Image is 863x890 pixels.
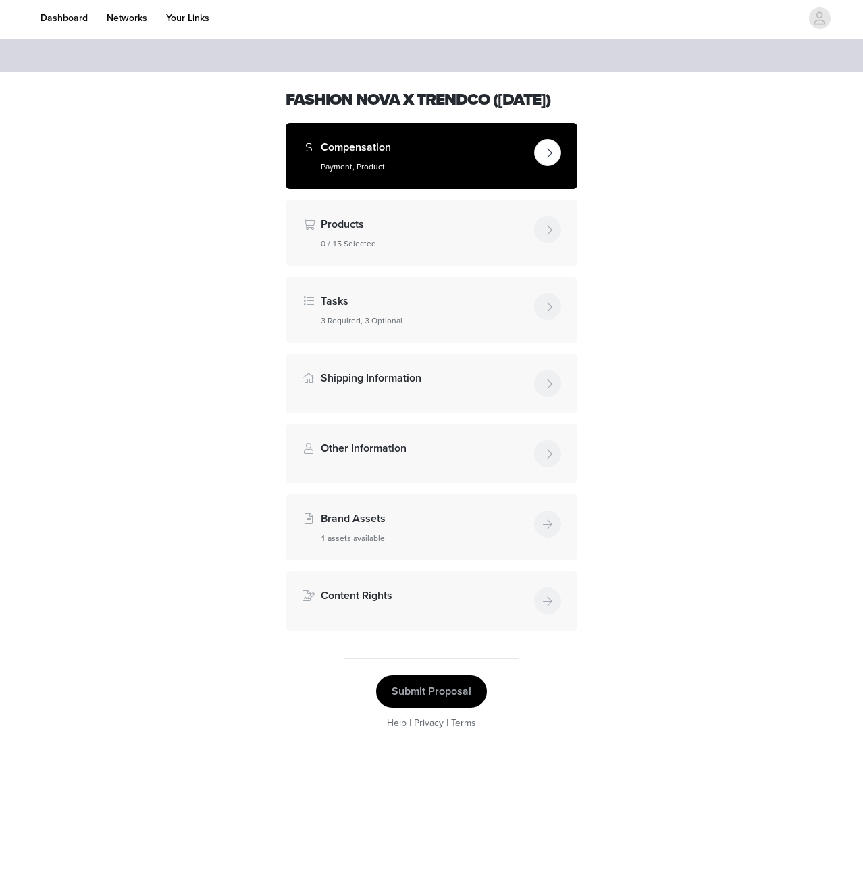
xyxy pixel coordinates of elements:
a: Help [387,717,407,729]
div: Products [286,200,577,266]
span: | [409,717,411,729]
h5: Payment, Product [321,161,529,173]
div: Other Information [286,424,577,483]
div: Compensation [286,123,577,189]
div: Tasks [286,277,577,343]
h4: Tasks [321,293,529,309]
h4: Shipping Information [321,370,529,386]
div: Content Rights [286,571,577,631]
div: avatar [813,7,826,29]
h4: Brand Assets [321,511,529,527]
a: Privacy [414,717,444,729]
h1: Fashion Nova x TrendCo ([DATE]) [286,88,577,112]
h4: Other Information [321,440,529,456]
h5: 0 / 15 Selected [321,238,529,250]
h4: Content Rights [321,587,529,604]
a: Networks [99,3,155,33]
a: Your Links [158,3,217,33]
button: Submit Proposal [376,675,487,708]
h4: Products [321,216,529,232]
span: | [446,717,448,729]
a: Dashboard [32,3,96,33]
h5: 3 Required, 3 Optional [321,315,529,327]
h5: 1 assets available [321,532,529,544]
div: Brand Assets [286,494,577,560]
a: Terms [451,717,476,729]
h4: Compensation [321,139,529,155]
div: Shipping Information [286,354,577,413]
